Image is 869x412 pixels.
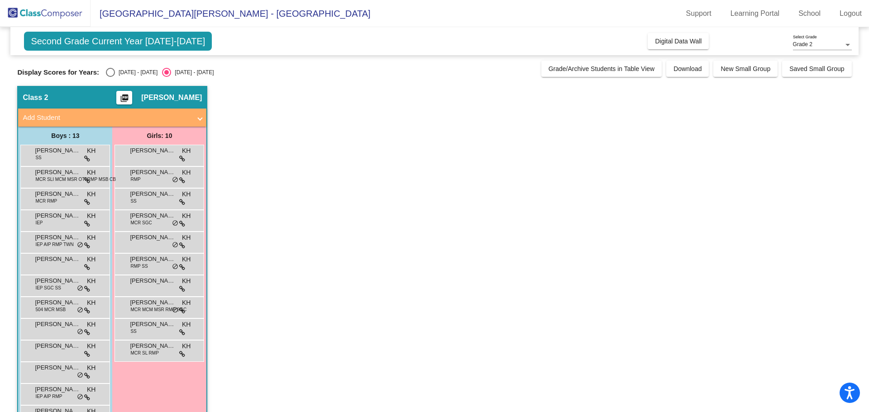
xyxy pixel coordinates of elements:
span: KH [87,276,95,286]
span: MCR RMP [35,198,57,204]
span: do_not_disturb_alt [77,285,83,292]
button: Print Students Details [116,91,132,104]
span: do_not_disturb_alt [77,372,83,379]
span: KH [182,255,191,264]
span: [PERSON_NAME] [35,341,80,350]
span: do_not_disturb_alt [172,176,178,184]
span: [PERSON_NAME] [35,385,80,394]
button: New Small Group [713,61,778,77]
a: School [791,6,828,21]
mat-panel-title: Add Student [23,113,191,123]
span: KH [182,298,191,308]
button: Digital Data Wall [648,33,709,49]
span: do_not_disturb_alt [77,328,83,336]
span: IEP SGC SS [35,284,61,291]
span: KH [182,189,191,199]
span: [PERSON_NAME] [130,255,175,264]
span: do_not_disturb_alt [172,263,178,270]
span: KH [182,233,191,242]
span: MCR MCM MSR RMP SGC [130,306,186,313]
span: KH [87,255,95,264]
span: [PERSON_NAME] [35,146,80,155]
div: [DATE] - [DATE] [115,68,158,76]
span: [PERSON_NAME] [130,320,175,329]
span: MCR SLI MCM MSR OTI RMP MSB CBP [35,176,119,183]
span: do_not_disturb_alt [77,242,83,249]
span: KH [182,211,191,221]
span: IEP AIP RMP TWN [35,241,73,248]
span: Second Grade Current Year [DATE]-[DATE] [24,32,212,51]
span: Saved Small Group [789,65,844,72]
span: KH [87,298,95,308]
a: Logout [832,6,869,21]
span: KH [182,168,191,177]
a: Learning Portal [723,6,787,21]
span: KH [182,341,191,351]
span: [PERSON_NAME] [35,211,80,220]
span: [PERSON_NAME] [130,146,175,155]
span: KH [87,189,95,199]
span: KH [87,211,95,221]
span: KH [182,146,191,156]
span: [PERSON_NAME] [PERSON_NAME] [130,341,175,350]
span: [PERSON_NAME] [35,168,80,177]
span: Download [673,65,702,72]
span: KH [87,385,95,394]
span: SS [130,328,136,335]
span: RMP [130,176,140,183]
span: [PERSON_NAME] [35,276,80,285]
span: [PERSON_NAME] [35,233,80,242]
mat-radio-group: Select an option [106,68,214,77]
span: Grade/Archive Students in Table View [549,65,655,72]
a: Support [679,6,719,21]
span: [PERSON_NAME] [35,320,80,329]
span: KH [87,320,95,329]
span: do_not_disturb_alt [172,242,178,249]
span: [PERSON_NAME] [141,93,202,102]
span: KH [87,363,95,373]
span: [GEOGRAPHIC_DATA][PERSON_NAME] - [GEOGRAPHIC_DATA] [91,6,371,21]
span: [PERSON_NAME] [130,276,175,285]
span: KH [182,320,191,329]
span: [PERSON_NAME] [130,189,175,199]
span: do_not_disturb_alt [172,307,178,314]
span: 504 MCR MSB [35,306,66,313]
button: Saved Small Group [782,61,851,77]
span: SS [35,154,41,161]
div: [DATE] - [DATE] [171,68,214,76]
span: [PERSON_NAME] [130,233,175,242]
span: KH [87,146,95,156]
mat-expansion-panel-header: Add Student [18,109,206,127]
span: Grade 2 [793,41,812,47]
span: [PERSON_NAME] [35,298,80,307]
button: Download [666,61,709,77]
span: IEP AIP RMP [35,393,62,400]
span: do_not_disturb_alt [77,307,83,314]
div: Girls: 10 [112,127,206,145]
span: [PERSON_NAME] [35,363,80,372]
span: Display Scores for Years: [17,68,99,76]
span: [PERSON_NAME] [PERSON_NAME] [35,255,80,264]
span: do_not_disturb_alt [172,220,178,227]
button: Grade/Archive Students in Table View [541,61,662,77]
span: do_not_disturb_alt [77,393,83,401]
span: [PERSON_NAME] [130,298,175,307]
span: Digital Data Wall [655,38,702,45]
span: KH [87,341,95,351]
span: MCR SL RMP [130,350,158,356]
span: [PERSON_NAME] [PERSON_NAME] [35,189,80,199]
div: Boys : 13 [18,127,112,145]
mat-icon: picture_as_pdf [119,94,130,106]
span: New Small Group [721,65,770,72]
span: [PERSON_NAME] [130,211,175,220]
span: KH [182,276,191,286]
span: SS [130,198,136,204]
span: RMP SS [130,263,148,270]
span: MCR SGC [130,219,152,226]
span: [PERSON_NAME] [130,168,175,177]
span: IEP [35,219,43,226]
span: KH [87,168,95,177]
span: KH [87,233,95,242]
span: Class 2 [23,93,48,102]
